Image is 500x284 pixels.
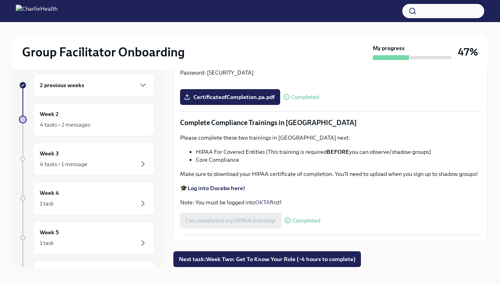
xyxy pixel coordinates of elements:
a: OKTA [255,199,270,206]
p: Please complete these two trainings in [GEOGRAPHIC_DATA] next: [180,134,481,142]
button: Next task:Week Two: Get To Know Your Role (~4 hours to complete) [173,251,361,267]
p: Complete Compliance Trainings in [GEOGRAPHIC_DATA] [180,118,481,127]
div: 2 previous weeks [33,74,154,97]
a: Week 41 task [19,182,154,215]
strong: My progress [373,44,405,52]
h6: Week 2 [40,110,59,118]
h6: Week 3 [40,149,59,158]
span: Completed [291,94,319,100]
strong: BEFORE [327,148,349,155]
h6: 2 previous weeks [40,81,84,90]
span: Next task : Week Two: Get To Know Your Role (~4 hours to complete) [179,255,355,263]
span: Completed [292,218,320,224]
div: 4 tasks • 2 messages [40,121,90,129]
label: CertificateofCompletion.pa.pdf [180,89,280,105]
a: Log into Docebo here! [188,185,245,192]
h6: Week 5 [40,228,59,237]
h3: 47% [458,45,478,59]
img: CharlieHealth [16,5,58,17]
a: Week 34 tasks • 1 message [19,142,154,176]
a: Week 51 task [19,221,154,254]
div: 1 task [40,200,54,207]
p: Note: You must be logged into first! [180,198,481,206]
p: Make sure to download your HIPAA certificate of completion. You'll need to upload when you sign u... [180,170,481,178]
div: 4 tasks • 1 message [40,160,87,168]
li: Core Compliance [196,156,481,164]
a: Week 24 tasks • 2 messages [19,103,154,136]
h6: Week 4 [40,189,59,197]
li: HIPAA For Covered Entities (This training is required you can observe/shadow groups) [196,148,481,156]
span: CertificateofCompletion.pa.pdf [186,93,275,101]
p: 🎓 [180,184,481,192]
div: 1 task [40,239,54,247]
h2: Group Facilitator Onboarding [22,44,185,60]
